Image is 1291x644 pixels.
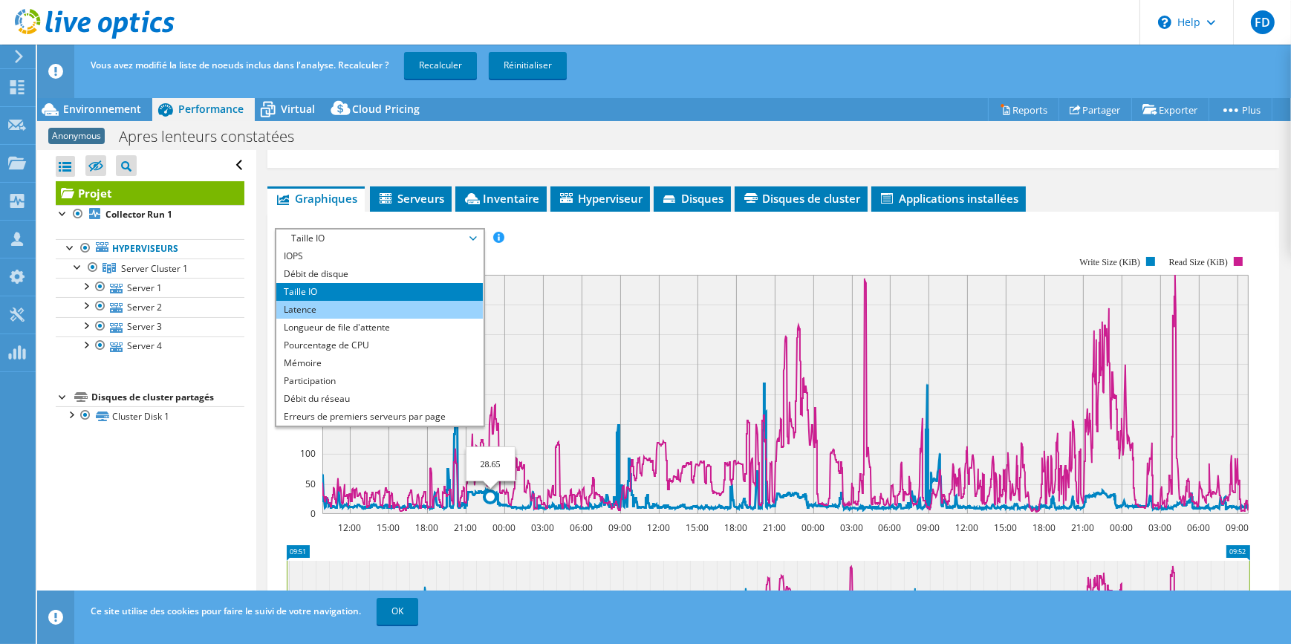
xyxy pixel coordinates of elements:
text: 50 [305,478,316,490]
span: Applications installées [879,191,1018,206]
text: 15:00 [377,521,400,534]
span: Ce site utilise des cookies pour faire le suivi de votre navigation. [91,605,361,617]
a: Server 4 [56,336,244,356]
a: Collector Run 1 [56,205,244,224]
span: Taille IO [284,230,475,247]
a: Server 1 [56,278,244,297]
span: Hyperviseur [558,191,643,206]
span: Graphiques [275,191,357,206]
text: Read Size (KiB) [1169,257,1228,267]
text: 100 [300,447,316,460]
svg: \n [1158,16,1171,29]
text: 18:00 [1033,521,1056,534]
text: 06:00 [1188,521,1211,534]
text: 21:00 [455,521,478,534]
text: 18:00 [416,521,439,534]
text: 09:00 [609,521,632,534]
a: Plus [1209,98,1272,121]
a: Server Cluster 1 [56,258,244,278]
a: Recalculer [404,52,477,79]
text: 0 [310,507,316,520]
text: 12:00 [339,521,362,534]
li: IOPS [276,247,482,265]
b: Collector Run 1 [105,208,172,221]
span: FD [1251,10,1275,34]
text: 03:00 [841,521,864,534]
li: Participation [276,372,482,390]
text: 00:00 [802,521,825,534]
text: 06:00 [570,521,594,534]
span: Anonymous [48,128,105,144]
span: Disques de cluster [742,191,860,206]
text: 15:00 [686,521,709,534]
a: Réinitialiser [489,52,567,79]
a: Exporter [1131,98,1209,121]
a: Cluster Disk 1 [56,406,244,426]
h1: Apres lenteurs constatées [112,129,317,145]
span: Performance [178,102,244,116]
li: Latence [276,301,482,319]
text: 06:00 [879,521,902,534]
text: 00:00 [493,521,516,534]
span: Cloud Pricing [352,102,420,116]
li: Pourcentage de CPU [276,336,482,354]
text: 12:00 [648,521,671,534]
text: 15:00 [995,521,1018,534]
li: Débit de disque [276,265,482,283]
text: 21:00 [1072,521,1095,534]
li: Erreurs de premiers serveurs par page [276,408,482,426]
li: Taille IO [276,283,482,301]
li: Débit du réseau [276,390,482,408]
text: 09:00 [917,521,940,534]
div: Disques de cluster partagés [91,388,244,406]
span: Inventaire [463,191,539,206]
a: Partager [1059,98,1132,121]
span: Server Cluster 1 [121,262,188,275]
span: Virtual [281,102,315,116]
span: Environnement [63,102,141,116]
a: Server 2 [56,297,244,316]
span: Vous avez modifié la liste de noeuds inclus dans l'analyse. Recalculer ? [91,59,388,71]
a: Hyperviseurs [56,239,244,258]
li: Mémoire [276,354,482,372]
span: Disques [661,191,723,206]
a: Reports [988,98,1059,121]
span: Serveurs [377,191,444,206]
a: OK [377,598,418,625]
a: Projet [56,181,244,205]
li: Longueur de file d'attente [276,319,482,336]
text: 21:00 [764,521,787,534]
text: 12:00 [956,521,979,534]
text: 18:00 [725,521,748,534]
text: Write Size (KiB) [1080,257,1141,267]
text: 03:00 [532,521,555,534]
a: Server 3 [56,317,244,336]
text: 00:00 [1110,521,1134,534]
text: 09:00 [1226,521,1249,534]
text: 03:00 [1149,521,1172,534]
